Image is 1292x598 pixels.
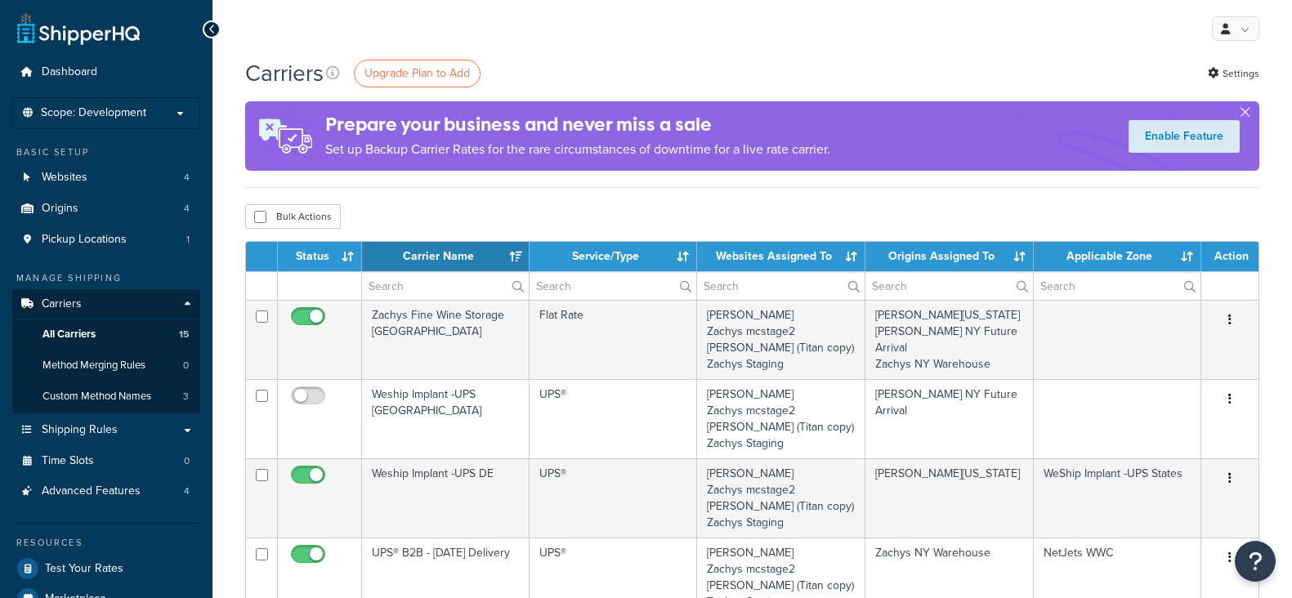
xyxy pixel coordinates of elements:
[1129,120,1240,153] a: Enable Feature
[1208,62,1259,85] a: Settings
[184,454,190,468] span: 0
[245,57,324,89] h1: Carriers
[12,350,200,381] li: Method Merging Rules
[184,171,190,185] span: 4
[12,319,200,350] li: All Carriers
[12,446,200,476] a: Time Slots 0
[42,484,141,498] span: Advanced Features
[12,382,200,412] li: Custom Method Names
[42,297,82,311] span: Carriers
[697,300,865,379] td: [PERSON_NAME] Zachys mcstage2 [PERSON_NAME] (Titan copy) Zachys Staging
[12,57,200,87] a: Dashboard
[12,289,200,413] li: Carriers
[12,163,200,193] li: Websites
[697,458,865,538] td: [PERSON_NAME] Zachys mcstage2 [PERSON_NAME] (Titan copy) Zachys Staging
[42,65,97,79] span: Dashboard
[278,242,362,271] th: Status: activate to sort column ascending
[362,300,530,379] td: Zachys Fine Wine Storage [GEOGRAPHIC_DATA]
[12,194,200,224] a: Origins 4
[362,379,530,458] td: Weship Implant -UPS [GEOGRAPHIC_DATA]
[41,106,146,120] span: Scope: Development
[245,101,325,171] img: ad-rules-rateshop-fe6ec290ccb7230408bd80ed9643f0289d75e0ffd9eb532fc0e269fcd187b520.png
[42,328,96,341] span: All Carriers
[12,476,200,507] li: Advanced Features
[12,554,200,583] a: Test Your Rates
[12,163,200,193] a: Websites 4
[12,536,200,550] div: Resources
[865,272,1033,300] input: Search
[42,390,151,404] span: Custom Method Names
[45,562,123,576] span: Test Your Rates
[17,12,140,45] a: ShipperHQ Home
[697,379,865,458] td: [PERSON_NAME] Zachys mcstage2 [PERSON_NAME] (Titan copy) Zachys Staging
[12,289,200,319] a: Carriers
[362,242,530,271] th: Carrier Name: activate to sort column ascending
[12,194,200,224] li: Origins
[12,415,200,445] a: Shipping Rules
[12,382,200,412] a: Custom Method Names 3
[42,423,118,437] span: Shipping Rules
[1235,541,1276,582] button: Open Resource Center
[364,65,470,82] span: Upgrade Plan to Add
[697,242,865,271] th: Websites Assigned To: activate to sort column ascending
[12,145,200,159] div: Basic Setup
[1201,242,1258,271] th: Action
[184,202,190,216] span: 4
[186,233,190,247] span: 1
[325,111,830,138] h4: Prepare your business and never miss a sale
[183,390,189,404] span: 3
[354,60,481,87] a: Upgrade Plan to Add
[245,204,341,229] button: Bulk Actions
[42,359,145,373] span: Method Merging Rules
[325,138,830,161] p: Set up Backup Carrier Rates for the rare circumstances of downtime for a live rate carrier.
[530,379,697,458] td: UPS®
[1034,458,1201,538] td: WeShip Implant -UPS States
[184,484,190,498] span: 4
[179,328,189,341] span: 15
[12,446,200,476] li: Time Slots
[530,300,697,379] td: Flat Rate
[1034,272,1200,300] input: Search
[12,225,200,255] a: Pickup Locations 1
[530,458,697,538] td: UPS®
[183,359,189,373] span: 0
[12,350,200,381] a: Method Merging Rules 0
[12,319,200,350] a: All Carriers 15
[1034,242,1201,271] th: Applicable Zone: activate to sort column ascending
[362,458,530,538] td: Weship Implant -UPS DE
[865,379,1034,458] td: [PERSON_NAME] NY Future Arrival
[12,225,200,255] li: Pickup Locations
[42,454,94,468] span: Time Slots
[362,272,529,300] input: Search
[42,171,87,185] span: Websites
[865,458,1034,538] td: [PERSON_NAME][US_STATE]
[42,202,78,216] span: Origins
[12,271,200,285] div: Manage Shipping
[865,300,1034,379] td: [PERSON_NAME][US_STATE] [PERSON_NAME] NY Future Arrival Zachys NY Warehouse
[697,272,865,300] input: Search
[865,242,1034,271] th: Origins Assigned To: activate to sort column ascending
[530,242,697,271] th: Service/Type: activate to sort column ascending
[530,272,696,300] input: Search
[42,233,127,247] span: Pickup Locations
[12,476,200,507] a: Advanced Features 4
